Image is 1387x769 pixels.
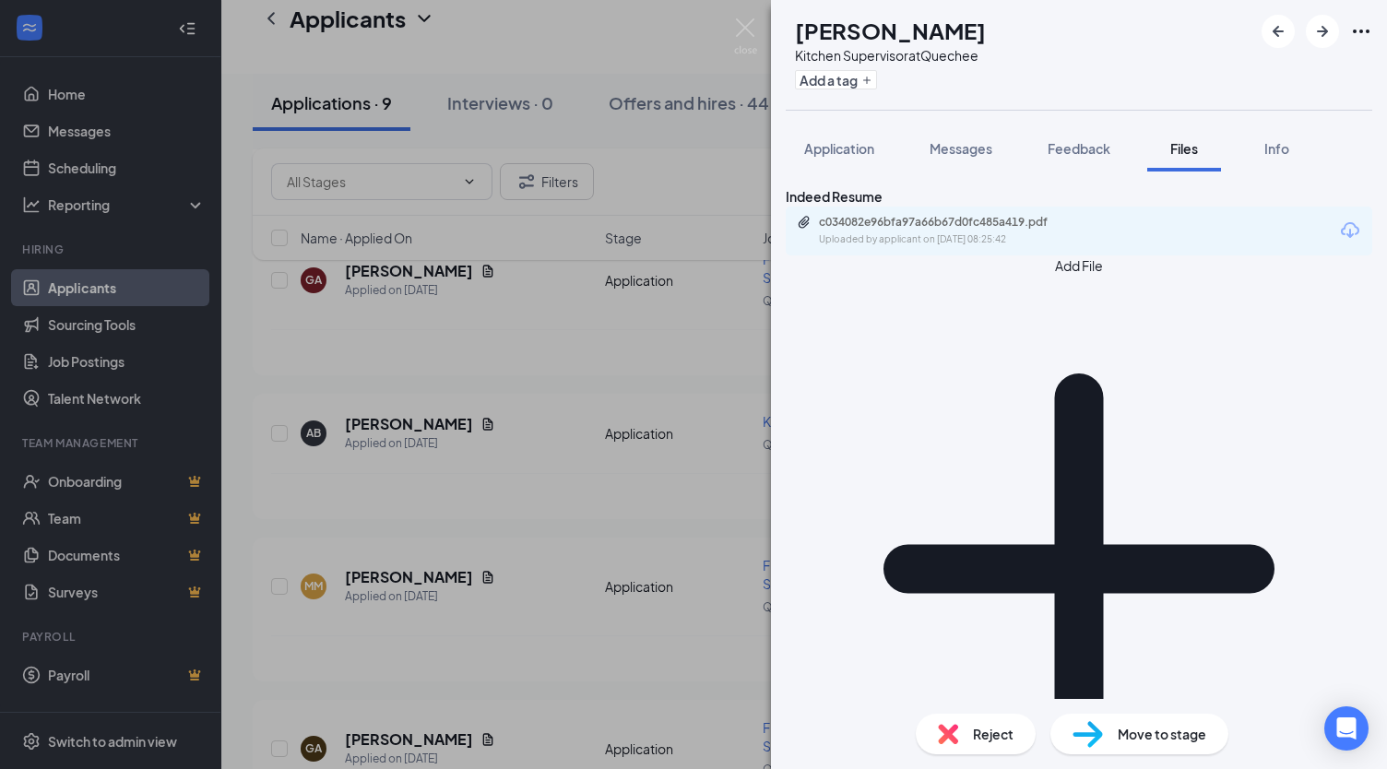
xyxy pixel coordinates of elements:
svg: Paperclip [797,215,812,230]
svg: ArrowLeftNew [1267,20,1289,42]
span: Files [1170,140,1198,157]
button: PlusAdd a tag [795,70,877,89]
svg: Ellipses [1350,20,1372,42]
span: Reject [973,724,1014,744]
svg: Download [1339,219,1361,242]
div: Uploaded by applicant on [DATE] 08:25:42 [819,232,1096,247]
a: Paperclipc034082e96bfa97a66b67d0fc485a419.pdfUploaded by applicant on [DATE] 08:25:42 [797,215,1096,247]
h1: [PERSON_NAME] [795,15,986,46]
div: Kitchen Supervisor at Quechee [795,46,986,65]
span: Feedback [1048,140,1110,157]
button: ArrowLeftNew [1262,15,1295,48]
div: Indeed Resume [786,186,1372,207]
svg: ArrowRight [1311,20,1334,42]
button: ArrowRight [1306,15,1339,48]
svg: Plus [861,75,872,86]
span: Info [1264,140,1289,157]
span: Messages [930,140,992,157]
div: c034082e96bfa97a66b67d0fc485a419.pdf [819,215,1077,230]
span: Application [804,140,874,157]
div: Open Intercom Messenger [1324,706,1369,751]
span: Move to stage [1118,724,1206,744]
